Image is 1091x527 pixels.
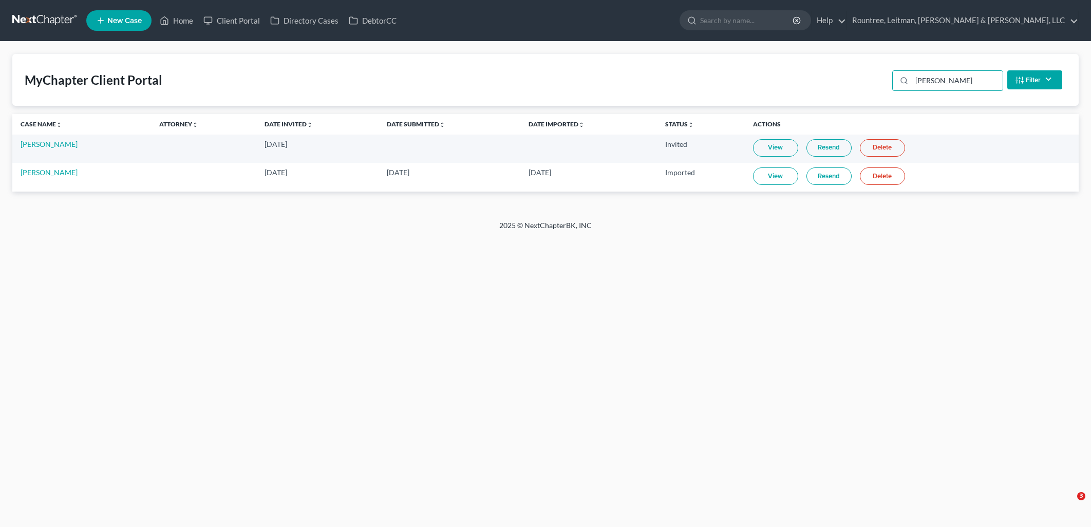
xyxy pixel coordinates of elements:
[700,11,794,30] input: Search by name...
[806,139,852,157] a: Resend
[1077,492,1085,500] span: 3
[812,11,846,30] a: Help
[1056,492,1081,517] iframe: Intercom live chat
[198,11,265,30] a: Client Portal
[529,120,585,128] a: Date Importedunfold_more
[192,122,198,128] i: unfold_more
[847,11,1078,30] a: Rountree, Leitman, [PERSON_NAME] & [PERSON_NAME], LLC
[657,135,744,163] td: Invited
[387,168,409,177] span: [DATE]
[155,11,198,30] a: Home
[578,122,585,128] i: unfold_more
[745,114,1079,135] th: Actions
[265,11,344,30] a: Directory Cases
[665,120,694,128] a: Statusunfold_more
[912,71,1003,90] input: Search...
[265,168,287,177] span: [DATE]
[253,220,838,239] div: 2025 © NextChapterBK, INC
[529,168,551,177] span: [DATE]
[657,163,744,191] td: Imported
[21,120,62,128] a: Case Nameunfold_more
[688,122,694,128] i: unfold_more
[806,167,852,185] a: Resend
[1007,70,1062,89] button: Filter
[387,120,445,128] a: Date Submittedunfold_more
[753,167,798,185] a: View
[25,72,162,88] div: MyChapter Client Portal
[107,17,142,25] span: New Case
[439,122,445,128] i: unfold_more
[344,11,402,30] a: DebtorCC
[265,120,313,128] a: Date Invitedunfold_more
[159,120,198,128] a: Attorneyunfold_more
[307,122,313,128] i: unfold_more
[56,122,62,128] i: unfold_more
[753,139,798,157] a: View
[21,168,78,177] a: [PERSON_NAME]
[265,140,287,148] span: [DATE]
[21,140,78,148] a: [PERSON_NAME]
[860,167,905,185] a: Delete
[860,139,905,157] a: Delete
